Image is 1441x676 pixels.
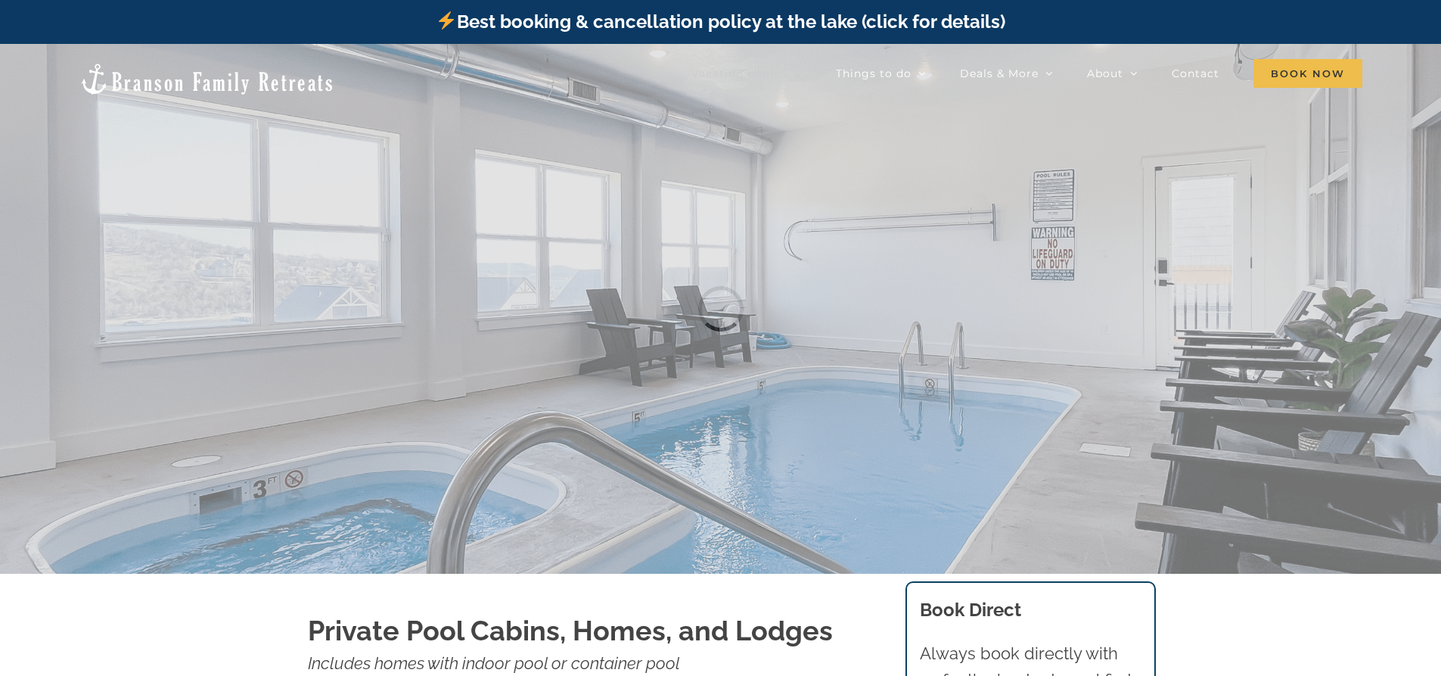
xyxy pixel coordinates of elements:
span: Things to do [836,68,911,79]
span: About [1087,68,1123,79]
nav: Main Menu [691,58,1362,89]
a: Vacation homes [691,58,802,89]
span: Deals & More [960,68,1039,79]
span: Vacation homes [691,68,787,79]
img: Branson Family Retreats Logo [79,62,335,96]
em: Includes homes with indoor pool or container pool [308,653,680,673]
a: Contact [1172,58,1219,89]
a: Best booking & cancellation policy at the lake (click for details) [436,11,1005,33]
a: Deals & More [960,58,1053,89]
span: Book Now [1253,59,1362,88]
a: About [1087,58,1138,89]
img: ⚡️ [437,11,455,30]
a: Things to do [836,58,926,89]
a: Book Now [1253,58,1362,89]
b: Book Direct [920,599,1021,621]
strong: Private Pool Cabins, Homes, and Lodges [308,615,833,646]
span: Contact [1172,68,1219,79]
